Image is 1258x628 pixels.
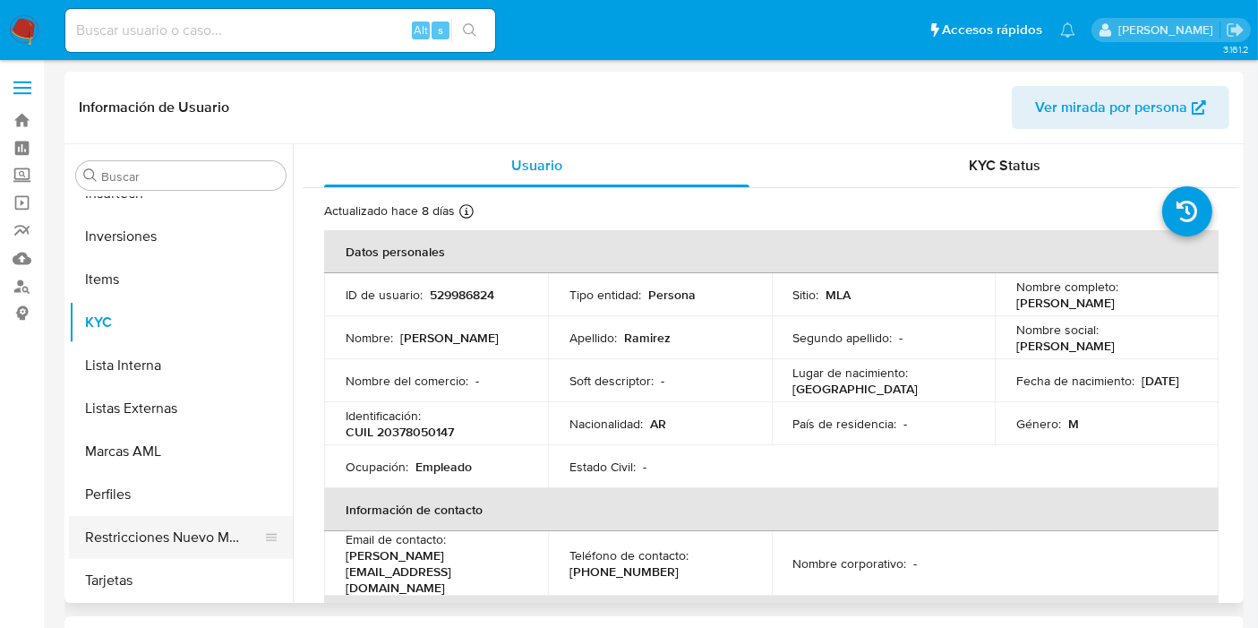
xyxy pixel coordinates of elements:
[900,330,903,346] p: -
[1068,416,1079,432] p: M
[414,22,428,39] span: Alt
[400,330,499,346] p: [PERSON_NAME]
[1226,21,1245,39] a: Salir
[69,516,278,559] button: Restricciones Nuevo Mundo
[826,287,852,303] p: MLA
[69,215,293,258] button: Inversiones
[569,330,617,346] p: Apellido :
[69,559,293,602] button: Tarjetas
[69,473,293,516] button: Perfiles
[324,202,455,219] p: Actualizado hace 8 días
[1016,295,1115,311] p: [PERSON_NAME]
[346,459,408,475] p: Ocupación :
[569,563,679,580] p: [PHONE_NUMBER]
[569,459,636,475] p: Estado Civil :
[1016,338,1115,354] p: [PERSON_NAME]
[475,373,479,389] p: -
[324,230,1219,273] th: Datos personales
[970,155,1041,176] span: KYC Status
[1016,322,1099,338] p: Nombre social :
[69,258,293,301] button: Items
[1060,22,1075,38] a: Notificaciones
[793,287,819,303] p: Sitio :
[1142,373,1179,389] p: [DATE]
[1012,86,1229,129] button: Ver mirada por persona
[346,373,468,389] p: Nombre del comercio :
[346,531,446,547] p: Email de contacto :
[430,287,494,303] p: 529986824
[65,19,495,42] input: Buscar usuario o caso...
[415,459,472,475] p: Empleado
[101,168,278,185] input: Buscar
[346,408,421,424] p: Identificación :
[624,330,671,346] p: Ramirez
[511,155,562,176] span: Usuario
[438,22,443,39] span: s
[569,416,643,432] p: Nacionalidad :
[79,99,229,116] h1: Información de Usuario
[346,547,519,596] p: [PERSON_NAME][EMAIL_ADDRESS][DOMAIN_NAME]
[69,387,293,430] button: Listas Externas
[942,21,1042,39] span: Accesos rápidos
[1016,373,1134,389] p: Fecha de nacimiento :
[793,416,897,432] p: País de residencia :
[1016,416,1061,432] p: Género :
[1016,279,1118,295] p: Nombre completo :
[451,18,488,43] button: search-icon
[793,365,909,381] p: Lugar de nacimiento :
[569,547,689,563] p: Teléfono de contacto :
[648,287,696,303] p: Persona
[569,287,641,303] p: Tipo entidad :
[1118,22,1219,39] p: belen.palamara@mercadolibre.com
[324,488,1219,531] th: Información de contacto
[346,424,454,440] p: CUIL 20378050147
[69,430,293,473] button: Marcas AML
[904,416,908,432] p: -
[569,373,654,389] p: Soft descriptor :
[346,330,393,346] p: Nombre :
[661,373,664,389] p: -
[793,555,907,572] p: Nombre corporativo :
[650,416,666,432] p: AR
[1035,86,1187,129] span: Ver mirada por persona
[793,330,893,346] p: Segundo apellido :
[346,287,423,303] p: ID de usuario :
[914,555,918,572] p: -
[643,459,646,475] p: -
[69,301,293,344] button: KYC
[69,344,293,387] button: Lista Interna
[793,381,919,397] p: [GEOGRAPHIC_DATA]
[83,168,98,183] button: Buscar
